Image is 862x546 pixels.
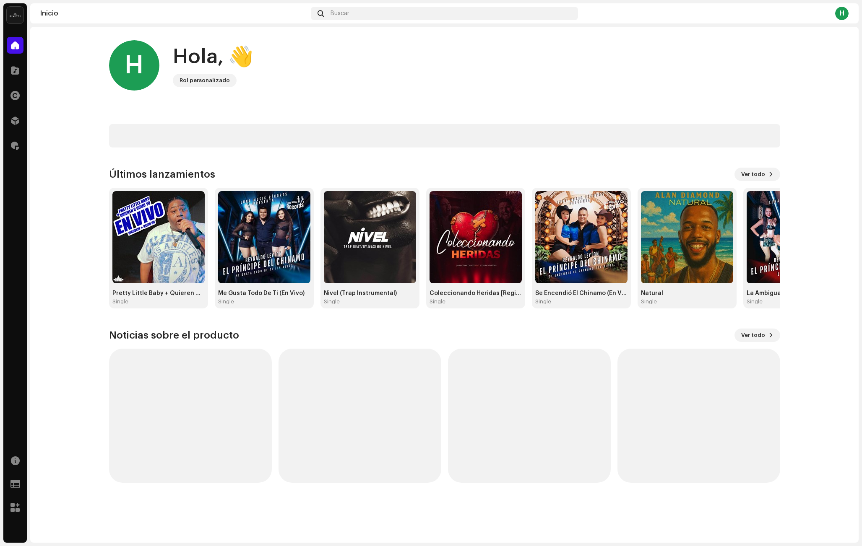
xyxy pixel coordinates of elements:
h3: Noticias sobre el producto [109,329,239,342]
div: Single [641,298,657,305]
button: Ver todo [734,168,780,181]
img: e8f96b52-dc72-47e9-ab5c-ee1d827f843e [112,191,205,283]
div: Natural [641,290,733,297]
div: H [835,7,849,20]
img: a8ee513e-8bb5-4b57-9621-a3bb0fff1fb3 [535,191,628,283]
h3: Últimos lanzamientos [109,168,215,181]
div: Coleccionando Heridas [Regional Colombiano] [430,290,522,297]
img: 02a7c2d3-3c89-4098-b12f-2ff2945c95ee [7,7,23,23]
div: Single [112,298,128,305]
div: La Ambigua [747,290,839,297]
img: 49bcfc85-e122-41cb-aa7a-f51a8431d8b3 [430,191,522,283]
button: Ver todo [734,329,780,342]
div: Pretty Little Baby + Quieren C Como Yo EN VIVO [112,290,205,297]
img: 0b66a9df-fe65-4210-97e2-80dd4a4a6ce1 [218,191,310,283]
img: 4f23f55a-b28e-4ccb-a5e5-18a45e55e5dd [641,191,733,283]
span: Ver todo [741,327,765,344]
span: Ver todo [741,166,765,183]
div: Single [218,298,234,305]
img: 663300a2-08ac-4ef8-83a2-f7bce33cf81b [324,191,416,283]
div: Single [535,298,551,305]
div: H [109,40,159,91]
div: Nivel (Trap Instrumental) [324,290,416,297]
img: 295e8cb4-558c-4da5-bdfa-dca2c8ed3642 [747,191,839,283]
div: Single [324,298,340,305]
div: Me Gusta Todo De Ti (En Vivo) [218,290,310,297]
div: Hola, 👋 [173,44,253,70]
div: Rol personalizado [180,75,230,85]
div: Single [430,298,445,305]
span: Buscar [331,10,349,17]
div: Se Encendió El Chinamo (En Vivo) [535,290,628,297]
div: Inicio [40,10,307,17]
div: Single [747,298,763,305]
